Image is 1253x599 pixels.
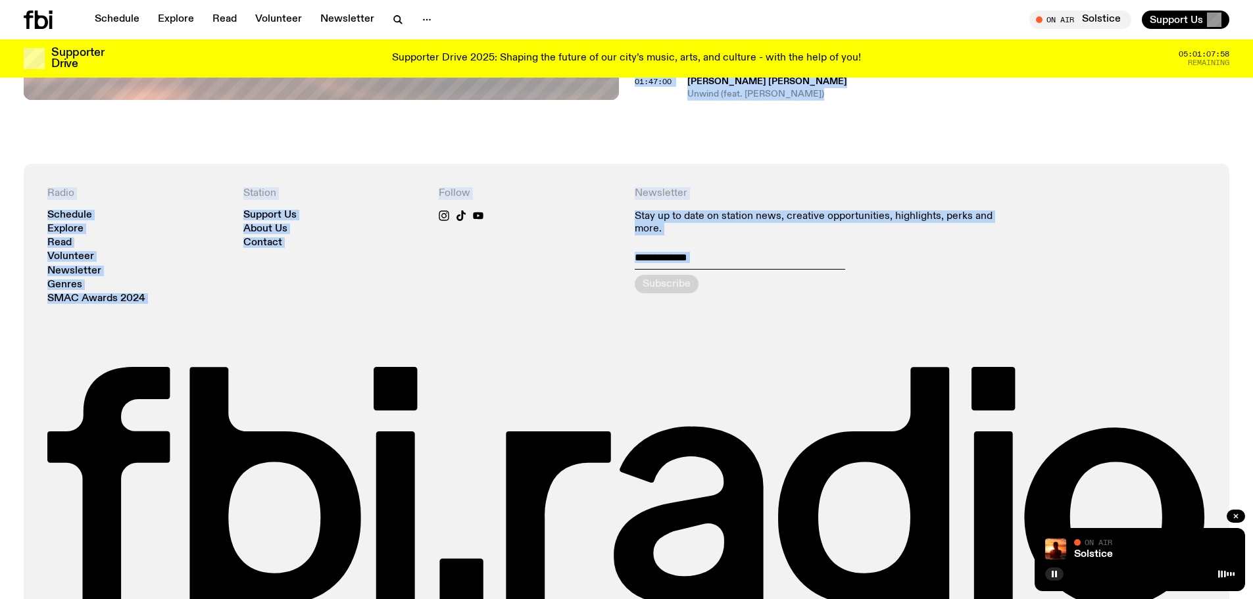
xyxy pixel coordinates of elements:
[687,77,847,86] span: [PERSON_NAME] [PERSON_NAME]
[47,280,82,290] a: Genres
[205,11,245,29] a: Read
[243,210,297,220] a: Support Us
[247,11,310,29] a: Volunteer
[1142,11,1229,29] button: Support Us
[243,187,424,200] h4: Station
[243,238,282,248] a: Contact
[439,187,619,200] h4: Follow
[635,210,1010,235] p: Stay up to date on station news, creative opportunities, highlights, perks and more.
[635,275,699,293] button: Subscribe
[1150,14,1203,26] span: Support Us
[1085,538,1112,546] span: On Air
[1179,51,1229,58] span: 05:01:07:58
[47,224,84,234] a: Explore
[47,210,92,220] a: Schedule
[635,76,672,87] span: 01:47:00
[312,11,382,29] a: Newsletter
[1029,11,1131,29] button: On AirSolstice
[51,47,104,70] h3: Supporter Drive
[635,187,1010,200] h4: Newsletter
[47,266,101,276] a: Newsletter
[47,238,72,248] a: Read
[87,11,147,29] a: Schedule
[47,252,94,262] a: Volunteer
[1074,549,1113,560] a: Solstice
[687,88,1230,101] span: Unwind (feat. [PERSON_NAME])
[392,53,861,64] p: Supporter Drive 2025: Shaping the future of our city’s music, arts, and culture - with the help o...
[47,294,145,304] a: SMAC Awards 2024
[1045,539,1066,560] img: A girl standing in the ocean as waist level, staring into the rise of the sun.
[243,224,287,234] a: About Us
[47,187,228,200] h4: Radio
[1188,59,1229,66] span: Remaining
[150,11,202,29] a: Explore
